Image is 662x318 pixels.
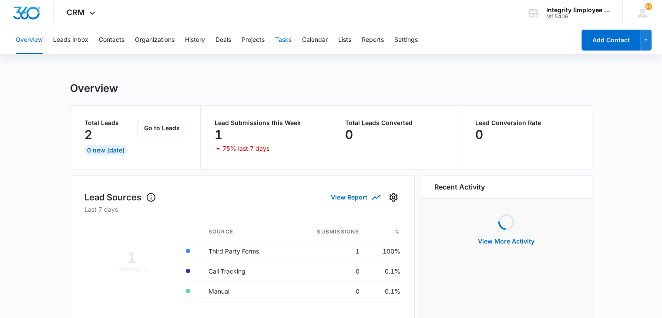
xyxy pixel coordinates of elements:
button: Organizations [135,26,175,54]
a: Go to Leads [138,124,186,132]
div: account id [546,14,610,20]
button: History [185,26,205,54]
td: 0.1% [366,281,400,301]
button: Overview [16,26,43,54]
p: 1 [215,128,222,142]
button: Tasks [275,26,292,54]
h1: Overview [70,82,118,95]
td: Manual [202,281,289,301]
p: Total Leads [84,120,136,126]
button: Calendar [302,26,328,54]
p: Total Leads Converted [345,120,447,126]
td: 1 [289,241,366,261]
span: CRM [67,8,85,17]
span: 27 [645,3,652,10]
button: View Report [331,189,380,205]
p: Lead Submissions this Week [215,120,317,126]
td: Call Tracking [202,261,289,281]
td: 100% [366,241,400,261]
h1: Lead Sources [84,191,156,204]
button: Add Contact [581,30,640,51]
th: Source [202,223,289,241]
div: notifications count [645,3,652,10]
td: 0 [289,261,366,281]
button: Projects [242,26,265,54]
button: Contacts [99,26,124,54]
p: 0 [475,128,483,142]
button: Lists [338,26,351,54]
th: % [366,223,400,241]
div: 0 New [DATE] [84,145,127,156]
button: View More Activity [469,231,543,252]
button: Go to Leads [138,120,186,136]
button: Settings [394,26,418,54]
p: Last 7 days [84,205,400,214]
p: Lead Conversion Rate [475,120,578,126]
p: 75% last 7 days [222,145,269,152]
h6: Recent Activity [434,182,485,192]
p: 0 [345,128,353,142]
button: Reports [362,26,384,54]
td: Third Party Forms [202,241,289,261]
td: 0 [289,281,366,301]
button: Deals [215,26,231,54]
button: Settings [386,190,400,204]
p: 2 [84,128,92,142]
th: Submissions [289,223,366,241]
button: Leads Inbox [53,26,88,54]
td: 0.1% [366,261,400,281]
div: account name [546,7,610,14]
